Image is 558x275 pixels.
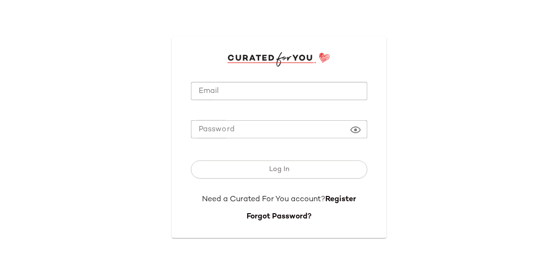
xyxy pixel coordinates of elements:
[227,52,331,67] img: cfy_login_logo.DGdB1djN.svg
[202,195,325,204] span: Need a Curated For You account?
[269,166,289,173] span: Log In
[325,195,356,204] a: Register
[191,160,368,179] button: Log In
[247,213,311,221] a: Forgot Password?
